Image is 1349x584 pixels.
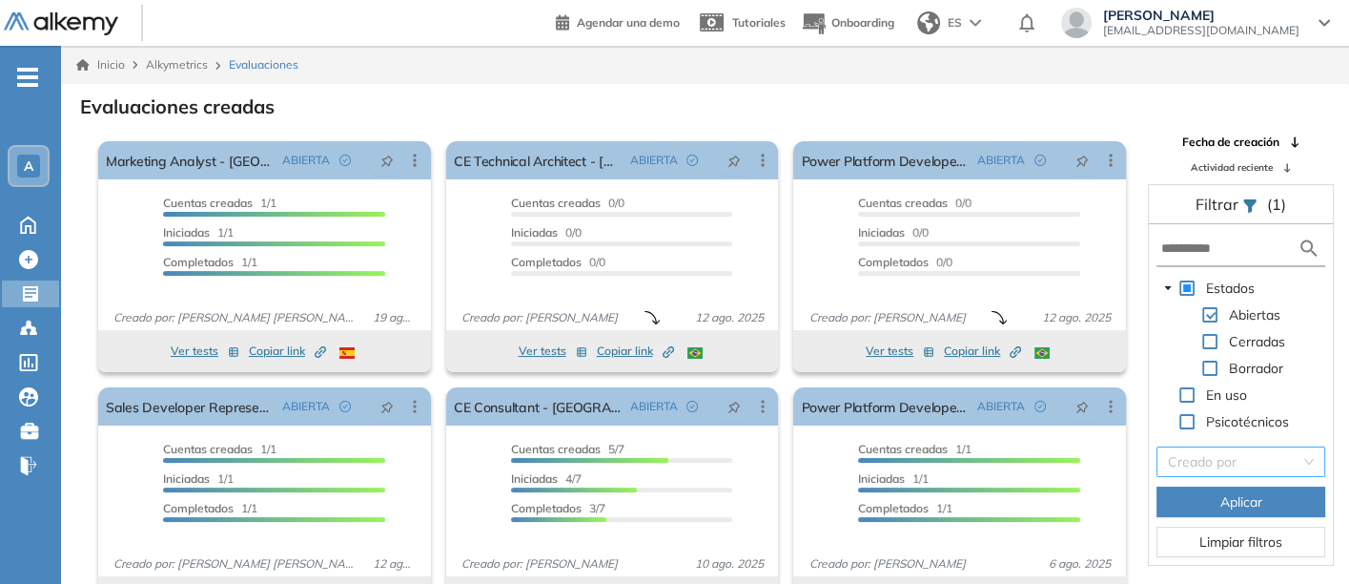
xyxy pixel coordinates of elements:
[1061,391,1103,422] button: pushpin
[801,141,970,179] a: Power Platform Developer - [GEOGRAPHIC_DATA]
[163,471,234,486] span: 1/1
[801,387,970,426] a: Power Platform Developer CRM
[163,225,234,240] span: 1/1
[106,309,365,326] span: Creado por: [PERSON_NAME] [PERSON_NAME] Sichaca [PERSON_NAME]
[511,196,601,210] span: Cuentas creadas
[1206,386,1247,404] span: En uso
[146,57,208,72] span: Alkymetrics
[1156,487,1325,517] button: Aplicar
[339,401,351,412] span: check-circle
[1229,306,1280,323] span: Abiertas
[1225,357,1287,380] span: Borrador
[977,152,1025,169] span: ABIERTA
[686,309,770,326] span: 12 ago. 2025
[511,225,558,240] span: Iniciadas
[339,347,355,359] img: ESP
[163,471,210,486] span: Iniciadas
[511,501,582,515] span: Completados
[858,442,971,456] span: 1/1
[454,309,625,326] span: Creado por: [PERSON_NAME]
[858,255,952,269] span: 0/0
[454,555,625,573] span: Creado por: [PERSON_NAME]
[249,343,326,360] span: Copiar link
[858,225,929,240] span: 0/0
[1196,195,1242,214] span: Filtrar
[1202,410,1293,433] span: Psicotécnicos
[1229,360,1283,377] span: Borrador
[1041,555,1118,573] span: 6 ago. 2025
[858,196,948,210] span: Cuentas creadas
[970,19,981,27] img: arrow
[727,153,741,168] span: pushpin
[858,501,952,515] span: 1/1
[1229,333,1285,350] span: Cerradas
[1199,532,1282,553] span: Limpiar filtros
[1202,277,1258,300] span: Estados
[163,501,234,515] span: Completados
[858,471,905,486] span: Iniciadas
[686,155,698,166] span: check-circle
[163,501,257,515] span: 1/1
[1267,193,1286,216] span: (1)
[511,255,582,269] span: Completados
[858,501,929,515] span: Completados
[1103,8,1299,23] span: [PERSON_NAME]
[801,309,972,326] span: Creado por: [PERSON_NAME]
[1206,280,1255,297] span: Estados
[454,141,623,179] a: CE Technical Architect - [GEOGRAPHIC_DATA]
[106,387,275,426] a: Sales Developer Representative
[1034,401,1046,412] span: check-circle
[1034,347,1050,359] img: BRA
[1225,330,1289,353] span: Cerradas
[171,340,239,363] button: Ver tests
[577,15,680,30] span: Agendar una demo
[511,442,601,456] span: Cuentas creadas
[944,343,1021,360] span: Copiar link
[977,398,1025,415] span: ABIERTA
[229,56,298,73] span: Evaluaciones
[366,391,408,422] button: pushpin
[727,399,741,414] span: pushpin
[1225,303,1284,326] span: Abiertas
[511,471,582,486] span: 4/7
[801,3,894,44] button: Onboarding
[511,255,605,269] span: 0/0
[76,56,125,73] a: Inicio
[454,387,623,426] a: CE Consultant - [GEOGRAPHIC_DATA]
[282,152,330,169] span: ABIERTA
[1298,237,1320,261] img: search icon
[686,401,698,412] span: check-circle
[80,95,275,118] h3: Evaluaciones creadas
[519,340,587,363] button: Ver tests
[1034,309,1118,326] span: 12 ago. 2025
[801,555,972,573] span: Creado por: [PERSON_NAME]
[732,15,786,30] span: Tutoriales
[282,398,330,415] span: ABIERTA
[511,471,558,486] span: Iniciadas
[163,442,276,456] span: 1/1
[17,75,38,79] i: -
[713,145,755,176] button: pushpin
[597,343,674,360] span: Copiar link
[511,442,624,456] span: 5/7
[713,391,755,422] button: pushpin
[1061,145,1103,176] button: pushpin
[24,158,33,174] span: A
[858,225,905,240] span: Iniciadas
[858,196,971,210] span: 0/0
[866,340,934,363] button: Ver tests
[1103,23,1299,38] span: [EMAIL_ADDRESS][DOMAIN_NAME]
[4,12,118,36] img: Logo
[339,155,351,166] span: check-circle
[858,442,948,456] span: Cuentas creadas
[163,196,276,210] span: 1/1
[163,255,257,269] span: 1/1
[948,14,962,31] span: ES
[366,145,408,176] button: pushpin
[917,11,940,34] img: world
[858,471,929,486] span: 1/1
[511,501,605,515] span: 3/7
[365,309,423,326] span: 19 ago. 2025
[944,340,1021,363] button: Copiar link
[511,196,624,210] span: 0/0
